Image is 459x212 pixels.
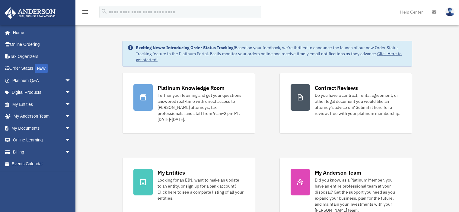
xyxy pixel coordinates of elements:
span: arrow_drop_down [65,134,77,147]
div: My Entities [158,169,185,176]
div: Further your learning and get your questions answered real-time with direct access to [PERSON_NAM... [158,92,244,122]
span: arrow_drop_down [65,110,77,123]
div: Looking for an EIN, want to make an update to an entity, or sign up for a bank account? Click her... [158,177,244,201]
a: Home [4,27,77,39]
span: arrow_drop_down [65,146,77,158]
div: Contract Reviews [315,84,358,92]
img: Anderson Advisors Platinum Portal [3,7,57,19]
i: search [101,8,107,15]
a: Events Calendar [4,158,80,170]
a: Platinum Knowledge Room Further your learning and get your questions answered real-time with dire... [122,73,255,134]
a: Click Here to get started! [136,51,402,62]
strong: Exciting News: Introducing Order Status Tracking! [136,45,235,50]
a: Online Ordering [4,39,80,51]
a: My Entitiesarrow_drop_down [4,98,80,110]
a: Online Learningarrow_drop_down [4,134,80,146]
div: My Anderson Team [315,169,361,176]
a: Digital Productsarrow_drop_down [4,87,80,99]
img: User Pic [445,8,454,16]
span: arrow_drop_down [65,74,77,87]
span: arrow_drop_down [65,87,77,99]
i: menu [81,8,89,16]
a: My Anderson Teamarrow_drop_down [4,110,80,122]
span: arrow_drop_down [65,122,77,134]
span: arrow_drop_down [65,98,77,111]
div: Do you have a contract, rental agreement, or other legal document you would like an attorney's ad... [315,92,401,116]
a: Billingarrow_drop_down [4,146,80,158]
a: menu [81,11,89,16]
a: Order StatusNEW [4,62,80,75]
a: My Documentsarrow_drop_down [4,122,80,134]
a: Tax Organizers [4,50,80,62]
div: Based on your feedback, we're thrilled to announce the launch of our new Order Status Tracking fe... [136,45,407,63]
div: Platinum Knowledge Room [158,84,225,92]
a: Platinum Q&Aarrow_drop_down [4,74,80,87]
a: Contract Reviews Do you have a contract, rental agreement, or other legal document you would like... [279,73,412,134]
div: NEW [35,64,48,73]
